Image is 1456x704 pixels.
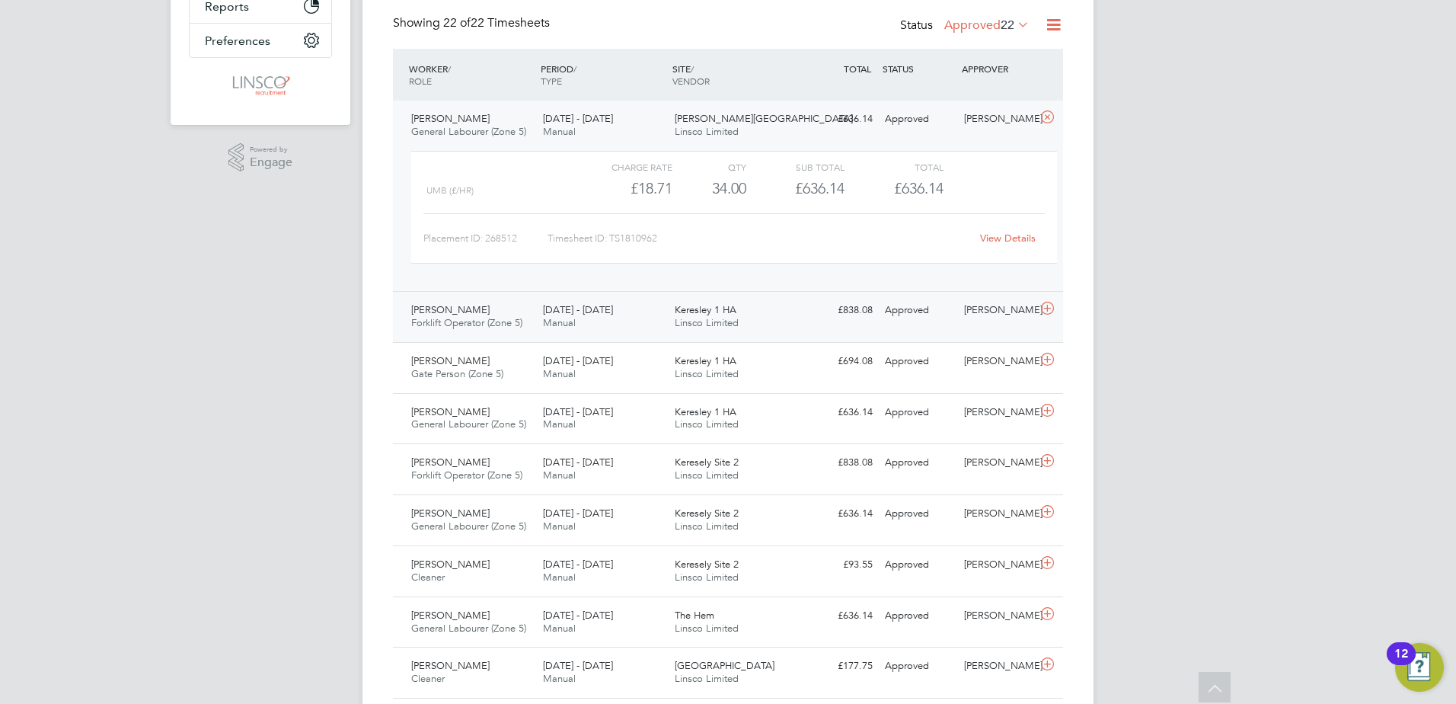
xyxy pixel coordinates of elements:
span: [DATE] - [DATE] [543,507,613,520]
span: Keresley 1 HA [675,405,736,418]
span: Gate Person (Zone 5) [411,367,503,380]
span: 22 Timesheets [443,15,550,30]
div: 34.00 [672,176,746,201]
span: VENDOR [672,75,710,87]
span: [PERSON_NAME] [411,609,490,622]
span: Keresley 1 HA [675,354,736,367]
div: PERIOD [537,55,669,94]
span: [PERSON_NAME][GEOGRAPHIC_DATA] [675,112,853,125]
div: £636.14 [800,400,879,425]
span: [DATE] - [DATE] [543,405,613,418]
span: Powered by [250,143,292,156]
span: Manual [543,367,576,380]
span: Manual [543,571,576,584]
span: Keresely Site 2 [675,507,739,520]
span: Linsco Limited [675,367,739,380]
span: Manual [543,418,576,430]
img: linsco-logo-retina.png [228,73,292,98]
div: [PERSON_NAME] [958,450,1037,475]
span: [PERSON_NAME] [411,405,490,418]
span: Linsco Limited [675,418,739,430]
span: [PERSON_NAME] [411,354,490,367]
span: [PERSON_NAME] [411,507,490,520]
div: Approved [879,603,958,629]
span: General Labourer (Zone 5) [411,418,526,430]
button: Preferences [190,24,331,57]
div: £838.08 [800,450,879,475]
span: Manual [543,520,576,533]
div: £636.14 [800,501,879,526]
span: / [691,62,694,75]
button: Open Resource Center, 12 new notifications [1395,643,1444,692]
div: £636.14 [746,176,845,201]
div: Total [845,158,943,176]
div: [PERSON_NAME] [958,400,1037,425]
span: Manual [543,672,576,685]
span: Linsco Limited [675,316,739,329]
div: SITE [669,55,800,94]
span: [PERSON_NAME] [411,659,490,672]
a: View Details [980,232,1036,245]
span: General Labourer (Zone 5) [411,125,526,138]
div: 12 [1394,654,1408,674]
span: [DATE] - [DATE] [543,112,613,125]
div: [PERSON_NAME] [958,603,1037,629]
span: General Labourer (Zone 5) [411,622,526,635]
span: Manual [543,622,576,635]
div: £838.08 [800,298,879,323]
div: Approved [879,349,958,374]
span: General Labourer (Zone 5) [411,520,526,533]
div: £636.14 [800,603,879,629]
span: £636.14 [894,179,944,197]
span: [DATE] - [DATE] [543,609,613,622]
span: Keresely Site 2 [675,558,739,571]
span: Linsco Limited [675,571,739,584]
div: Approved [879,298,958,323]
div: Timesheet ID: TS1810962 [548,226,970,251]
label: Approved [944,18,1030,33]
span: Keresely Site 2 [675,456,739,469]
span: The Hem [675,609,714,622]
span: 22 of [443,15,471,30]
div: QTY [672,158,746,176]
span: [DATE] - [DATE] [543,303,613,316]
div: Approved [879,450,958,475]
div: [PERSON_NAME] [958,501,1037,526]
div: Sub Total [746,158,845,176]
span: Linsco Limited [675,125,739,138]
span: [GEOGRAPHIC_DATA] [675,659,774,672]
a: Powered byEngage [228,143,293,172]
div: £694.08 [800,349,879,374]
div: Approved [879,654,958,679]
div: [PERSON_NAME] [958,349,1037,374]
div: £636.14 [800,107,879,132]
div: Approved [879,400,958,425]
span: [DATE] - [DATE] [543,659,613,672]
span: UMB (£/HR) [426,185,474,196]
span: Manual [543,469,576,482]
span: Manual [543,125,576,138]
span: [DATE] - [DATE] [543,558,613,571]
a: Go to home page [189,73,332,98]
span: [PERSON_NAME] [411,456,490,469]
div: Approved [879,552,958,578]
span: Engage [250,156,292,169]
div: Charge rate [574,158,672,176]
div: APPROVER [958,55,1037,82]
span: TYPE [541,75,562,87]
div: Approved [879,107,958,132]
span: Preferences [205,34,270,48]
span: [DATE] - [DATE] [543,354,613,367]
span: [PERSON_NAME] [411,112,490,125]
div: [PERSON_NAME] [958,107,1037,132]
span: ROLE [409,75,432,87]
div: £18.71 [574,176,672,201]
span: [DATE] - [DATE] [543,456,613,469]
div: [PERSON_NAME] [958,654,1037,679]
div: £93.55 [800,552,879,578]
div: WORKER [405,55,537,94]
span: Forklift Operator (Zone 5) [411,316,522,329]
div: [PERSON_NAME] [958,552,1037,578]
span: / [448,62,451,75]
span: Cleaner [411,571,445,584]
